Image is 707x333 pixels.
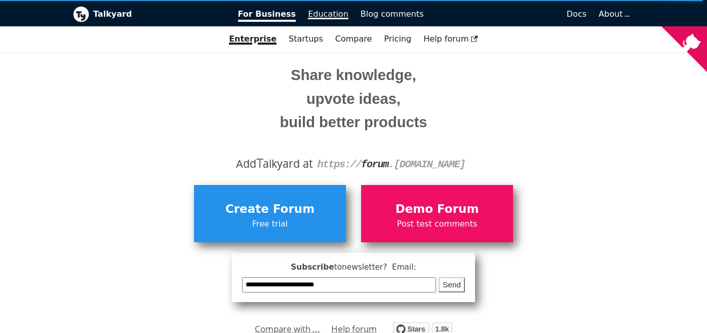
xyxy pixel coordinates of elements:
[81,155,626,172] div: Add alkyard at
[223,30,283,48] a: Enterprise
[361,185,513,242] a: Demo ForumPost test comments
[335,34,372,44] a: Compare
[567,9,586,19] span: Docs
[81,110,626,134] small: build better products
[361,9,424,19] span: Blog comments
[366,217,508,231] span: Post test comments
[194,185,346,242] a: Create ForumFree trial
[93,8,224,21] b: Talkyard
[256,154,263,172] span: T
[366,200,508,219] span: Demo Forum
[334,263,416,272] span: to newsletter ? Email:
[238,9,296,22] span: For Business
[232,6,302,23] a: For Business
[73,6,89,22] img: Talkyard logo
[308,9,348,19] span: Education
[430,6,593,23] a: Docs
[355,6,430,23] a: Blog comments
[439,277,465,293] button: Send
[378,30,417,48] a: Pricing
[199,200,341,219] span: Create Forum
[423,34,478,44] span: Help forum
[599,9,628,19] a: About
[73,6,224,22] a: Talkyard logoTalkyard
[283,30,329,48] a: Startups
[81,63,626,87] small: Share knowledge,
[361,159,388,170] strong: forum
[242,261,465,274] span: Subscribe
[417,30,484,48] a: Help forum
[199,217,341,231] span: Free trial
[318,159,465,170] code: https:// . [DOMAIN_NAME]
[81,87,626,111] small: upvote ideas,
[302,6,355,23] a: Education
